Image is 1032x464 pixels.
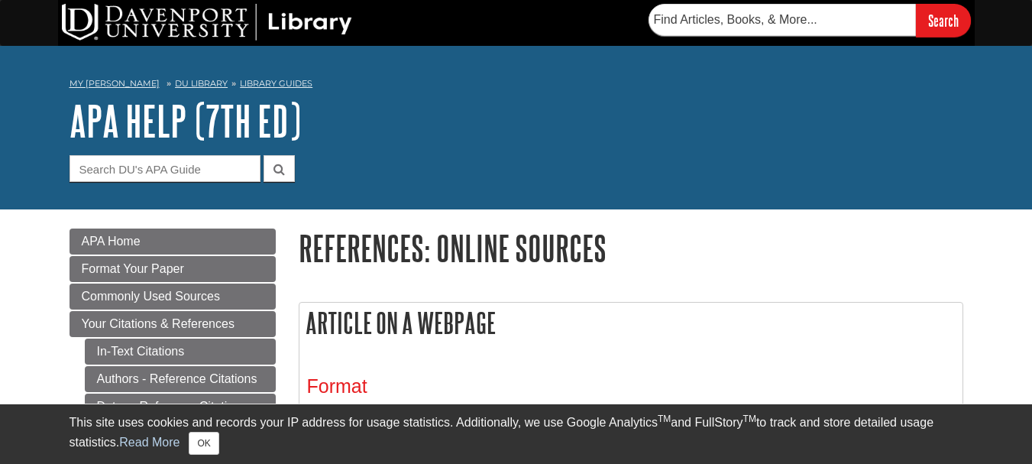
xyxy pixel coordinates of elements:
sup: TM [743,414,756,424]
a: Format Your Paper [70,256,276,282]
span: Commonly Used Sources [82,290,220,303]
a: APA Help (7th Ed) [70,97,301,144]
a: Commonly Used Sources [70,284,276,310]
h2: Article on a Webpage [299,303,962,343]
form: Searches DU Library's articles, books, and more [649,4,971,37]
span: Format Your Paper [82,262,184,275]
span: Your Citations & References [82,317,235,330]
h1: References: Online Sources [299,229,963,268]
a: DU Library [175,78,228,89]
h3: Format [307,375,955,397]
nav: breadcrumb [70,73,963,98]
input: Search [916,4,971,37]
a: APA Home [70,229,276,255]
sup: TM [658,414,671,424]
a: Library Guides [240,78,312,89]
img: DU Library [62,4,352,41]
a: Your Citations & References [70,311,276,337]
div: This site uses cookies and records your IP address for usage statistics. Additionally, we use Goo... [70,414,963,455]
button: Close [189,432,218,455]
span: APA Home [82,235,141,248]
input: Search DU's APA Guide [70,155,260,182]
a: Dates - Reference Citations [85,394,276,420]
a: Authors - Reference Citations [85,366,276,392]
a: In-Text Citations [85,339,276,365]
a: Read More [119,436,180,449]
input: Find Articles, Books, & More... [649,4,916,36]
a: My [PERSON_NAME] [70,77,160,90]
